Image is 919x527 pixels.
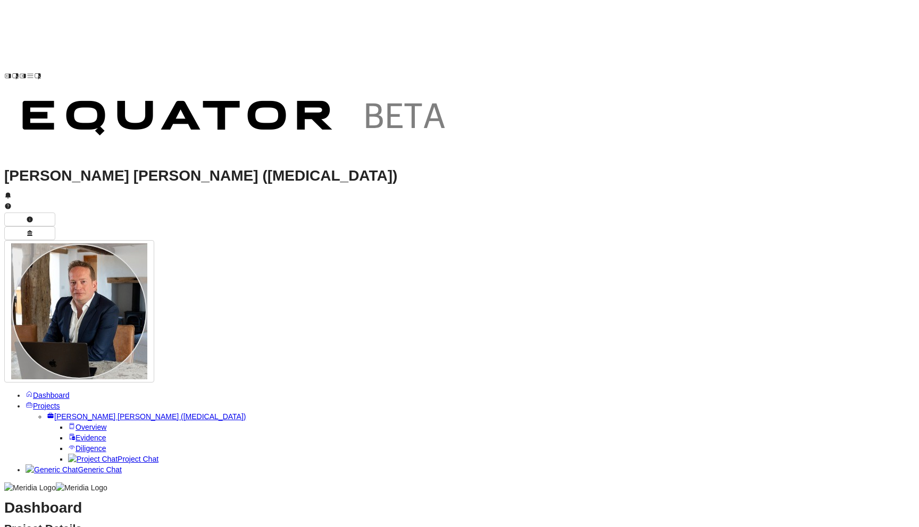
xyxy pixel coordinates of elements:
[76,444,106,453] span: Diligence
[26,464,78,475] img: Generic Chat
[26,465,122,474] a: Generic ChatGeneric Chat
[4,171,915,181] h1: [PERSON_NAME] [PERSON_NAME] ([MEDICAL_DATA])
[76,423,106,431] span: Overview
[4,503,915,513] h1: Dashboard
[68,454,118,464] img: Project Chat
[26,391,70,399] a: Dashboard
[118,455,158,463] span: Project Chat
[33,391,70,399] span: Dashboard
[68,444,106,453] a: Diligence
[41,4,504,80] img: Customer Logo
[33,402,60,410] span: Projects
[11,243,147,379] img: Profile Icon
[76,433,106,442] span: Evidence
[54,412,246,421] span: [PERSON_NAME] [PERSON_NAME] ([MEDICAL_DATA])
[26,402,60,410] a: Projects
[68,455,158,463] a: Project ChatProject Chat
[78,465,121,474] span: Generic Chat
[4,482,56,493] img: Meridia Logo
[68,433,106,442] a: Evidence
[4,82,467,158] img: Customer Logo
[68,423,106,431] a: Overview
[56,482,107,493] img: Meridia Logo
[47,412,246,421] a: [PERSON_NAME] [PERSON_NAME] ([MEDICAL_DATA])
